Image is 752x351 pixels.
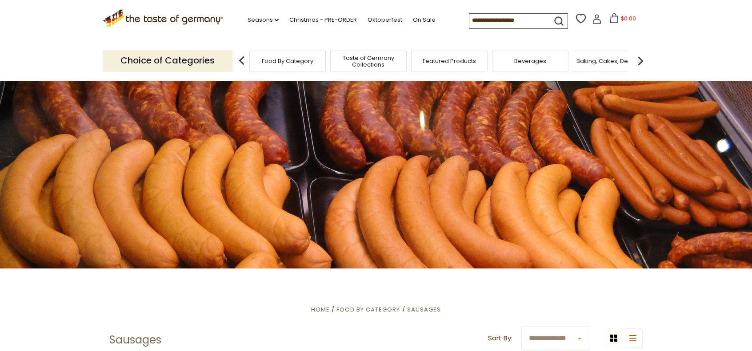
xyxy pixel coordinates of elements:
a: Food By Category [262,58,313,64]
a: Featured Products [423,58,476,64]
img: next arrow [632,52,649,70]
a: Baking, Cakes, Desserts [576,58,645,64]
a: Food By Category [336,305,400,314]
a: Sausages [407,305,441,314]
h1: Sausages [109,333,161,347]
a: Christmas - PRE-ORDER [289,15,357,25]
img: previous arrow [233,52,251,70]
a: Home [311,305,330,314]
a: Taste of Germany Collections [333,55,404,68]
p: Choice of Categories [103,50,232,71]
label: Sort By: [488,333,512,344]
a: Beverages [514,58,546,64]
a: Seasons [248,15,279,25]
span: $0.00 [621,15,636,22]
a: On Sale [413,15,436,25]
a: Oktoberfest [368,15,402,25]
button: $0.00 [604,13,641,27]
